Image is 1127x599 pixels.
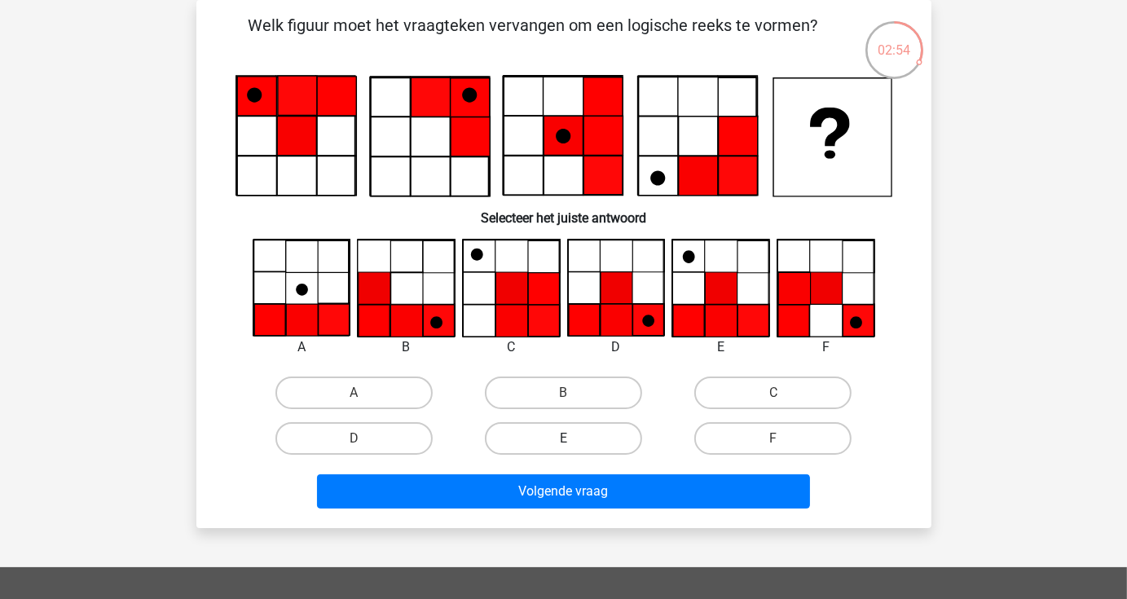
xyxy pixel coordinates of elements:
[659,337,782,357] div: E
[222,197,905,226] h6: Selecteer het juiste antwoord
[764,337,887,357] div: F
[694,377,852,409] label: C
[317,474,810,509] button: Volgende vraag
[275,422,433,455] label: D
[275,377,433,409] label: A
[485,377,642,409] label: B
[345,337,468,357] div: B
[222,13,844,62] p: Welk figuur moet het vraagteken vervangen om een logische reeks te vormen?
[864,20,925,60] div: 02:54
[694,422,852,455] label: F
[450,337,573,357] div: C
[240,337,363,357] div: A
[485,422,642,455] label: E
[555,337,678,357] div: D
